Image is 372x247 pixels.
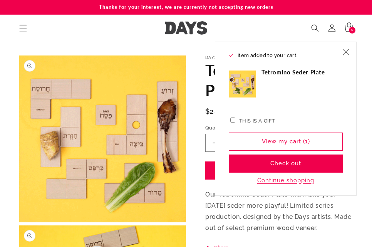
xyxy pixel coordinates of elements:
img: Days United [165,21,207,35]
div: Item added to your cart [215,42,357,196]
button: Check out [229,155,343,173]
button: Add to cart [205,161,353,180]
p: Our Tetromino Seder Plate will make your [DATE] seder more playful! Limited series production, de... [205,189,353,234]
span: elect premium wood veneer. [229,224,318,232]
h3: Tetromino Seder Plate [261,69,325,76]
a: View my cart (1) [229,133,343,151]
h1: Tetromino Seder Plate [205,60,353,100]
button: Close [337,44,354,61]
h2: Item added to your cart [229,52,337,59]
span: 1 [351,27,353,34]
button: Continue shopping [255,176,317,184]
summary: Search [307,20,323,37]
label: Quantity [205,124,348,132]
summary: Menu [15,20,32,37]
span: $24.90 [205,106,230,116]
label: This is a gift [239,118,275,124]
p: Days Original [205,55,353,60]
